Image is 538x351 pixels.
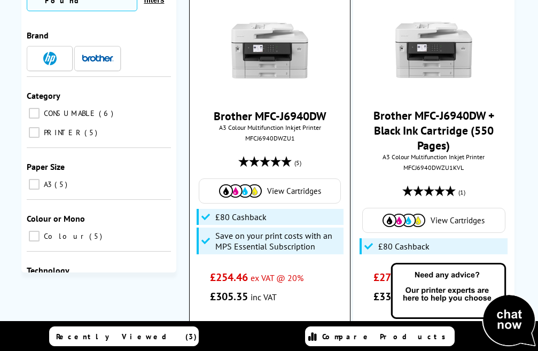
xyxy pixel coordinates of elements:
[210,270,248,284] span: £254.46
[41,108,98,118] span: CONSUMABLE
[27,213,85,224] span: Colour or Mono
[373,270,411,284] span: £275.20
[195,123,345,131] span: A3 Colour Multifunction Inkjet Printer
[373,108,494,153] a: Brother MFC-J6940DW + Black Ink Cartridge (550 Pages)
[29,108,40,119] input: CONSUMABLE 6
[99,108,116,118] span: 6
[198,134,342,142] div: MFCJ6940DWZU1
[27,30,49,41] span: Brand
[394,10,474,90] img: Brother-MFC-J6940DW-Front-Small.jpg
[373,290,411,303] span: £330.24
[215,230,341,252] span: Save on your print costs with an MPS Essential Subscription
[89,231,105,241] span: 5
[373,319,494,339] li: 1.6p per mono page
[322,332,451,341] span: Compare Products
[54,180,70,189] span: 5
[305,326,455,346] a: Compare Products
[361,163,506,171] div: MFCJ6940DWZU1KVL
[210,319,330,339] li: 1.6p per mono page
[215,212,267,222] span: £80 Cashback
[27,161,65,172] span: Paper Size
[29,231,40,241] input: Colour 5
[458,182,465,202] span: (1)
[358,153,509,161] span: A3 Colour Multifunction Inkjet Printer
[214,108,326,123] a: Brother MFC-J6940DW
[294,153,301,173] span: (5)
[41,180,53,189] span: A3
[431,215,485,225] span: View Cartridges
[41,128,83,137] span: PRINTER
[383,214,425,227] img: Cartridges
[41,231,88,241] span: Colour
[27,265,69,276] span: Technology
[49,326,199,346] a: Recently Viewed (3)
[82,54,114,62] img: Brother
[205,184,335,198] a: View Cartridges
[378,241,430,252] span: £80 Cashback
[43,52,57,65] img: HP
[368,214,500,227] a: View Cartridges
[219,184,262,198] img: Cartridges
[388,261,538,349] img: Open Live Chat window
[251,292,277,302] span: inc VAT
[210,290,248,303] span: £305.35
[27,90,60,101] span: Category
[29,179,40,190] input: A3 5
[230,10,310,90] img: Brother-MFC-J6940DW-Front-Small.jpg
[267,186,321,196] span: View Cartridges
[251,272,303,283] span: ex VAT @ 20%
[84,128,100,137] span: 5
[56,332,197,341] span: Recently Viewed (3)
[29,127,40,138] input: PRINTER 5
